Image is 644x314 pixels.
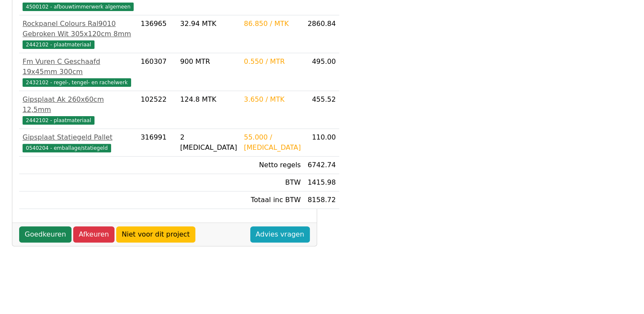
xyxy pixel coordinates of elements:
[180,94,237,105] div: 124.8 MTK
[240,191,304,209] td: Totaal inc BTW
[116,226,195,243] a: Niet voor dit project
[304,157,339,174] td: 6742.74
[244,57,301,67] div: 0.550 / MTR
[23,19,134,39] div: Rockpanel Colours Ral9010 Gebroken Wit 305x120cm 8mm
[304,91,339,129] td: 455.52
[137,91,177,129] td: 102522
[240,157,304,174] td: Netto regels
[180,57,237,67] div: 900 MTR
[23,116,94,125] span: 2442102 - plaatmateriaal
[23,40,94,49] span: 2442102 - plaatmateriaal
[23,19,134,49] a: Rockpanel Colours Ral9010 Gebroken Wit 305x120cm 8mm2442102 - plaatmateriaal
[23,132,134,153] a: Gipsplaat Statiegeld Pallet0540204 - emballage/statiegeld
[23,57,134,87] a: Fm Vuren C Geschaafd 19x45mm 300cm2432102 - regel-, tengel- en rachelwerk
[23,144,111,152] span: 0540204 - emballage/statiegeld
[23,78,131,87] span: 2432102 - regel-, tengel- en rachelwerk
[304,53,339,91] td: 495.00
[180,132,237,153] div: 2 [MEDICAL_DATA]
[23,3,134,11] span: 4500102 - afbouwtimmerwerk algemeen
[250,226,310,243] a: Advies vragen
[23,94,134,125] a: Gipsplaat Ak 260x60cm 12,5mm2442102 - plaatmateriaal
[137,129,177,157] td: 316991
[23,132,134,143] div: Gipsplaat Statiegeld Pallet
[19,226,72,243] a: Goedkeuren
[244,19,301,29] div: 86.850 / MTK
[244,132,301,153] div: 55.000 / [MEDICAL_DATA]
[304,15,339,53] td: 2860.84
[23,94,134,115] div: Gipsplaat Ak 260x60cm 12,5mm
[240,174,304,191] td: BTW
[137,15,177,53] td: 136965
[73,226,114,243] a: Afkeuren
[304,191,339,209] td: 8158.72
[180,19,237,29] div: 32.94 MTK
[137,53,177,91] td: 160307
[244,94,301,105] div: 3.650 / MTK
[23,57,134,77] div: Fm Vuren C Geschaafd 19x45mm 300cm
[304,174,339,191] td: 1415.98
[304,129,339,157] td: 110.00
